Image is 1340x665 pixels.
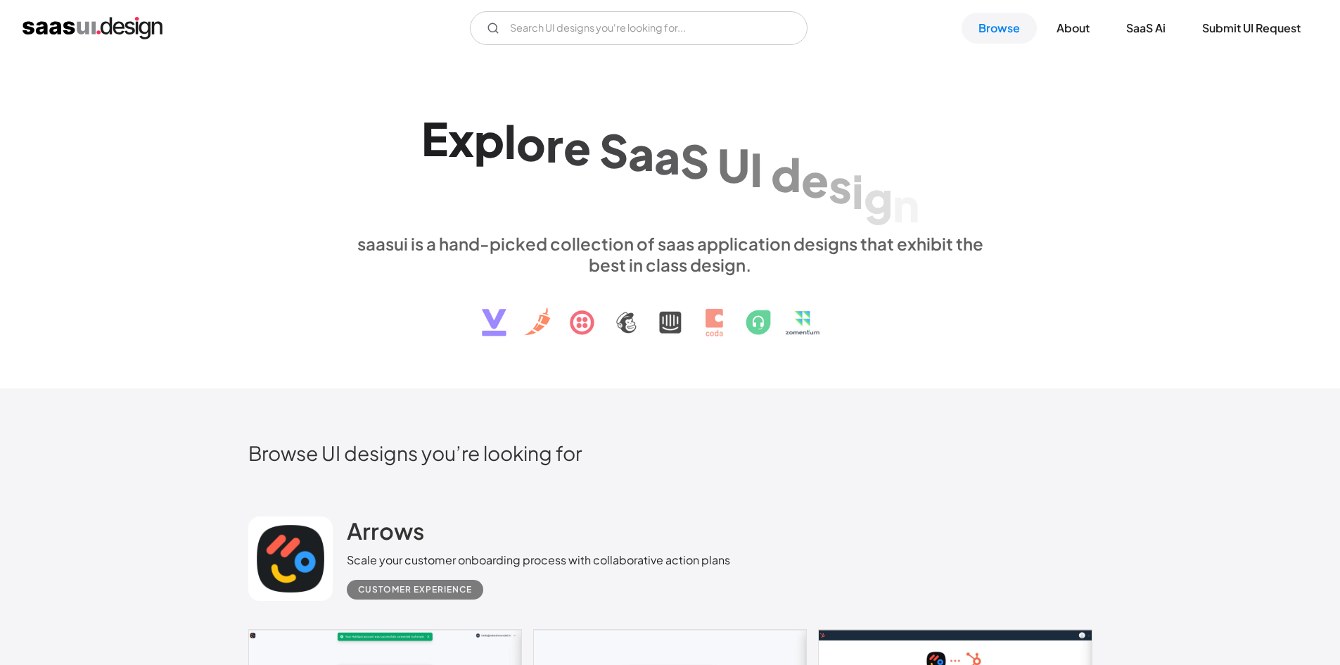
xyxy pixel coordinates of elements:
h1: Explore SaaS UI design patterns & interactions. [347,110,994,219]
form: Email Form [470,11,808,45]
div: S [599,123,628,177]
div: e [801,153,829,207]
div: l [504,114,516,168]
div: e [563,120,591,175]
div: a [654,129,680,184]
a: Submit UI Request [1185,13,1317,44]
input: Search UI designs you're looking for... [470,11,808,45]
div: s [829,158,852,213]
a: Arrows [347,517,424,552]
div: S [680,134,709,188]
div: n [893,177,919,232]
div: E [421,111,448,165]
h2: Browse UI designs you’re looking for [248,441,1092,465]
div: p [474,113,504,167]
div: a [628,126,654,180]
h2: Arrows [347,517,424,545]
img: text, icon, saas logo [457,275,883,348]
a: Browse [962,13,1037,44]
div: I [750,142,762,196]
a: home [23,17,162,39]
div: o [516,116,546,170]
div: g [864,170,893,224]
a: SaaS Ai [1109,13,1182,44]
div: Customer Experience [358,581,472,598]
div: r [546,118,563,172]
a: About [1040,13,1106,44]
div: Scale your customer onboarding process with collaborative action plans [347,552,730,569]
div: d [771,147,801,201]
div: U [717,138,750,192]
div: x [448,112,474,166]
div: saasui is a hand-picked collection of saas application designs that exhibit the best in class des... [347,233,994,275]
